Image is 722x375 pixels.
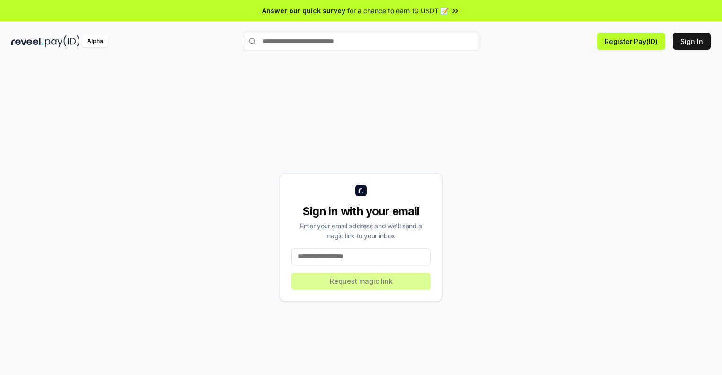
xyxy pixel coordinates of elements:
img: logo_small [355,185,367,196]
span: Answer our quick survey [262,6,345,16]
div: Alpha [82,35,108,47]
button: Register Pay(ID) [597,33,665,50]
img: reveel_dark [11,35,43,47]
span: for a chance to earn 10 USDT 📝 [347,6,449,16]
img: pay_id [45,35,80,47]
div: Sign in with your email [291,204,431,219]
div: Enter your email address and we’ll send a magic link to your inbox. [291,221,431,241]
button: Sign In [673,33,711,50]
